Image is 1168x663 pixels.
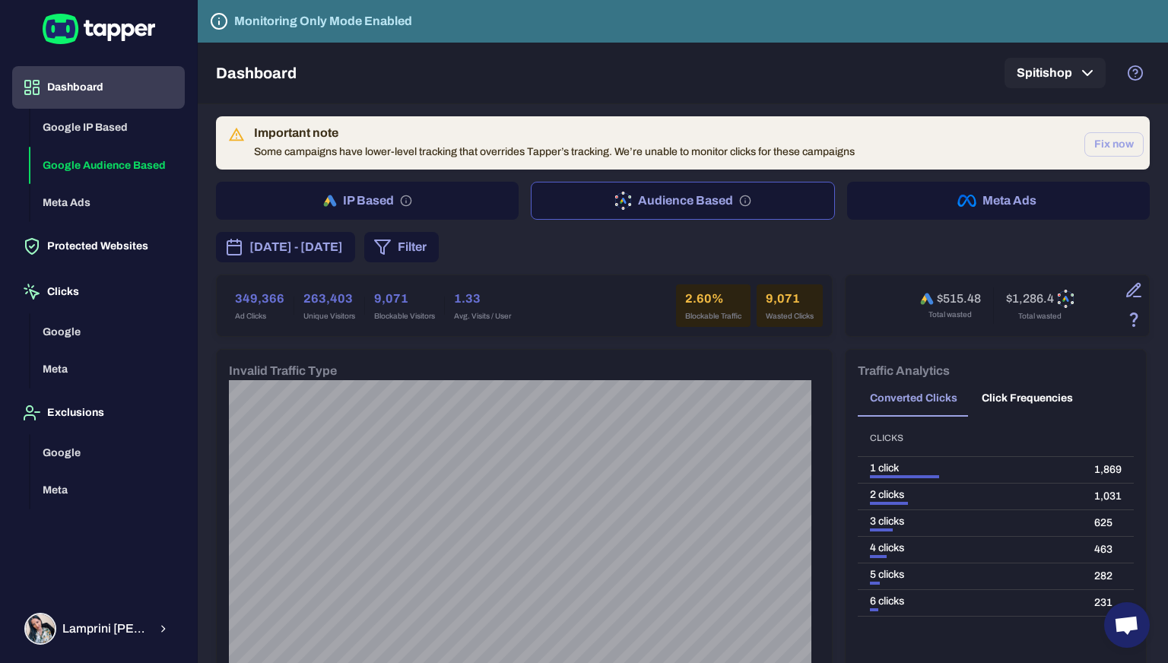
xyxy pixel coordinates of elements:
[254,121,855,165] div: Some campaigns have lower-level tracking that overrides Tapper’s tracking. We’re unable to monito...
[12,392,185,434] button: Exclusions
[1082,590,1134,617] td: 231
[235,290,284,308] h6: 349,366
[12,405,185,418] a: Exclusions
[454,290,511,308] h6: 1.33
[870,488,1070,502] div: 2 clicks
[12,284,185,297] a: Clicks
[1006,291,1054,306] h6: $1,286.4
[870,595,1070,608] div: 6 clicks
[234,12,412,30] h6: Monitoring Only Mode Enabled
[1082,510,1134,537] td: 625
[26,614,55,643] img: Lamprini Reppa
[12,66,185,109] button: Dashboard
[216,64,297,82] h5: Dashboard
[12,225,185,268] button: Protected Websites
[937,291,981,306] h6: $515.48
[303,311,355,322] span: Unique Visitors
[30,184,185,222] button: Meta Ads
[30,147,185,185] button: Google Audience Based
[30,445,185,458] a: Google
[685,311,741,322] span: Blockable Traffic
[30,483,185,496] a: Meta
[30,120,185,133] a: Google IP Based
[1082,484,1134,510] td: 1,031
[30,351,185,389] button: Meta
[1082,563,1134,590] td: 282
[12,239,185,252] a: Protected Websites
[858,362,950,380] h6: Traffic Analytics
[374,311,435,322] span: Blockable Visitors
[970,380,1085,417] button: Click Frequencies
[766,290,814,308] h6: 9,071
[30,109,185,147] button: Google IP Based
[685,290,741,308] h6: 2.60%
[62,621,148,636] span: Lamprini [PERSON_NAME]
[216,232,355,262] button: [DATE] - [DATE]
[870,515,1070,528] div: 3 clicks
[30,313,185,351] button: Google
[216,182,519,220] button: IP Based
[12,80,185,93] a: Dashboard
[858,380,970,417] button: Converted Clicks
[870,541,1070,555] div: 4 clicks
[210,12,228,30] svg: Tapper is not blocking any fraudulent activity for this domain
[254,125,855,141] div: Important note
[847,182,1150,220] button: Meta Ads
[303,290,355,308] h6: 263,403
[766,311,814,322] span: Wasted Clicks
[870,462,1070,475] div: 1 click
[12,271,185,313] button: Clicks
[400,195,412,207] svg: IP based: Search, Display, and Shopping.
[1082,537,1134,563] td: 463
[858,420,1082,457] th: Clicks
[30,195,185,208] a: Meta Ads
[374,290,435,308] h6: 9,071
[30,471,185,509] button: Meta
[249,238,343,256] span: [DATE] - [DATE]
[928,309,972,320] span: Total wasted
[531,182,835,220] button: Audience Based
[739,195,751,207] svg: Audience based: Search, Display, Shopping, Video Performance Max, Demand Generation
[30,324,185,337] a: Google
[1121,306,1147,332] button: Estimation based on the quantity of invalid click x cost-per-click.
[1082,457,1134,484] td: 1,869
[1084,132,1144,157] button: Fix now
[364,232,439,262] button: Filter
[12,607,185,651] button: Lamprini ReppaLamprini [PERSON_NAME]
[235,311,284,322] span: Ad Clicks
[1104,602,1150,648] div: Ανοιχτή συνομιλία
[229,362,337,380] h6: Invalid Traffic Type
[870,568,1070,582] div: 5 clicks
[30,157,185,170] a: Google Audience Based
[454,311,511,322] span: Avg. Visits / User
[30,434,185,472] button: Google
[1005,58,1106,88] button: Spitishop
[30,362,185,375] a: Meta
[1018,311,1062,322] span: Total wasted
